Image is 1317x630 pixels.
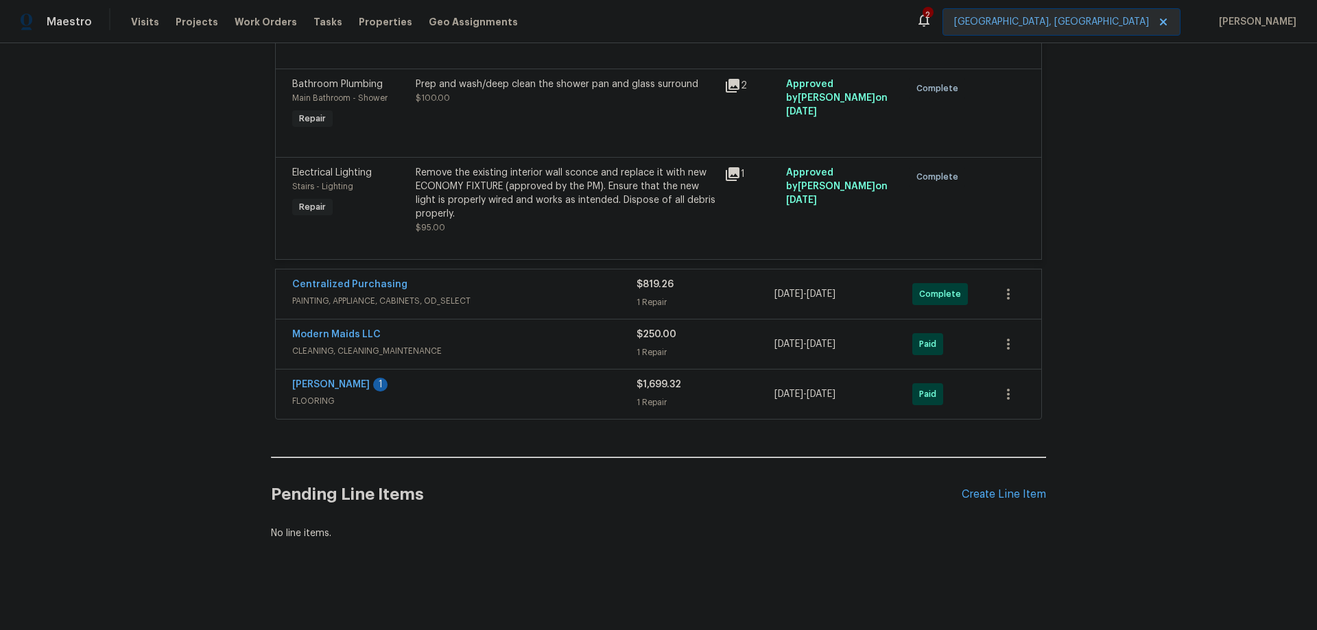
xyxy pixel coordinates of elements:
[807,289,835,299] span: [DATE]
[416,94,450,102] span: $100.00
[292,394,637,408] span: FLOORING
[235,15,297,29] span: Work Orders
[416,77,716,91] div: Prep and wash/deep clean the shower pan and glass surround
[786,80,888,117] span: Approved by [PERSON_NAME] on
[313,17,342,27] span: Tasks
[292,80,383,89] span: Bathroom Plumbing
[919,387,942,401] span: Paid
[292,294,637,308] span: PAINTING, APPLIANCE, CABINETS, OD_SELECT
[292,344,637,358] span: CLEANING, CLEANING_MAINTENANCE
[923,8,932,22] div: 2
[724,166,778,182] div: 1
[176,15,218,29] span: Projects
[416,166,716,221] div: Remove the existing interior wall sconce and replace it with new ECONOMY FIXTURE (approved by the...
[637,396,774,409] div: 1 Repair
[724,77,778,94] div: 2
[292,168,372,178] span: Electrical Lighting
[271,463,962,526] h2: Pending Line Items
[786,168,888,205] span: Approved by [PERSON_NAME] on
[292,182,353,191] span: Stairs - Lighting
[429,15,518,29] span: Geo Assignments
[786,195,817,205] span: [DATE]
[271,526,1046,540] div: No line items.
[292,380,370,389] a: [PERSON_NAME]
[786,107,817,117] span: [DATE]
[774,387,835,401] span: -
[292,330,381,339] a: Modern Maids LLC
[916,82,964,95] span: Complete
[416,223,445,232] span: $95.00
[774,389,803,399] span: [DATE]
[774,289,803,299] span: [DATE]
[774,337,835,351] span: -
[774,339,803,349] span: [DATE]
[637,280,674,289] span: $819.26
[292,94,388,102] span: Main Bathroom - Shower
[47,15,92,29] span: Maestro
[637,295,774,309] div: 1 Repair
[373,378,388,391] div: 1
[954,15,1149,29] span: [GEOGRAPHIC_DATA], [GEOGRAPHIC_DATA]
[131,15,159,29] span: Visits
[919,337,942,351] span: Paid
[637,380,681,389] span: $1,699.32
[1213,15,1296,29] span: [PERSON_NAME]
[359,15,412,29] span: Properties
[774,287,835,301] span: -
[916,170,964,184] span: Complete
[294,200,331,214] span: Repair
[294,112,331,125] span: Repair
[807,339,835,349] span: [DATE]
[637,330,676,339] span: $250.00
[919,287,966,301] span: Complete
[292,280,407,289] a: Centralized Purchasing
[962,488,1046,501] div: Create Line Item
[807,389,835,399] span: [DATE]
[637,346,774,359] div: 1 Repair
